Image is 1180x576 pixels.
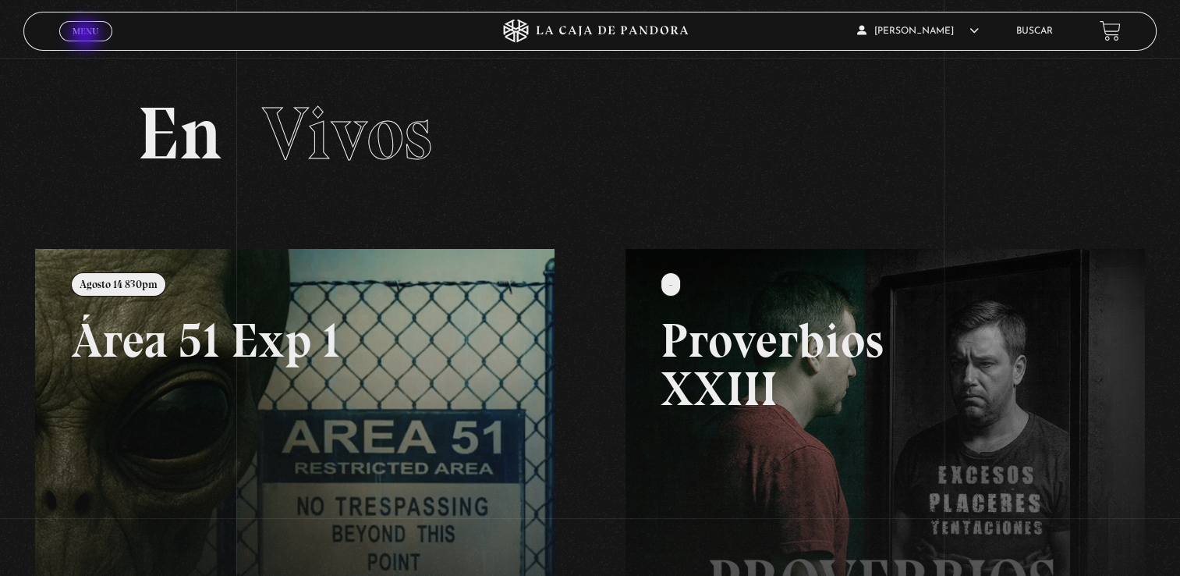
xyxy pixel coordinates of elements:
[67,40,104,51] span: Cerrar
[137,97,1044,171] h2: En
[262,89,432,178] span: Vivos
[1100,20,1121,41] a: View your shopping cart
[857,27,979,36] span: [PERSON_NAME]
[1016,27,1053,36] a: Buscar
[73,27,98,36] span: Menu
